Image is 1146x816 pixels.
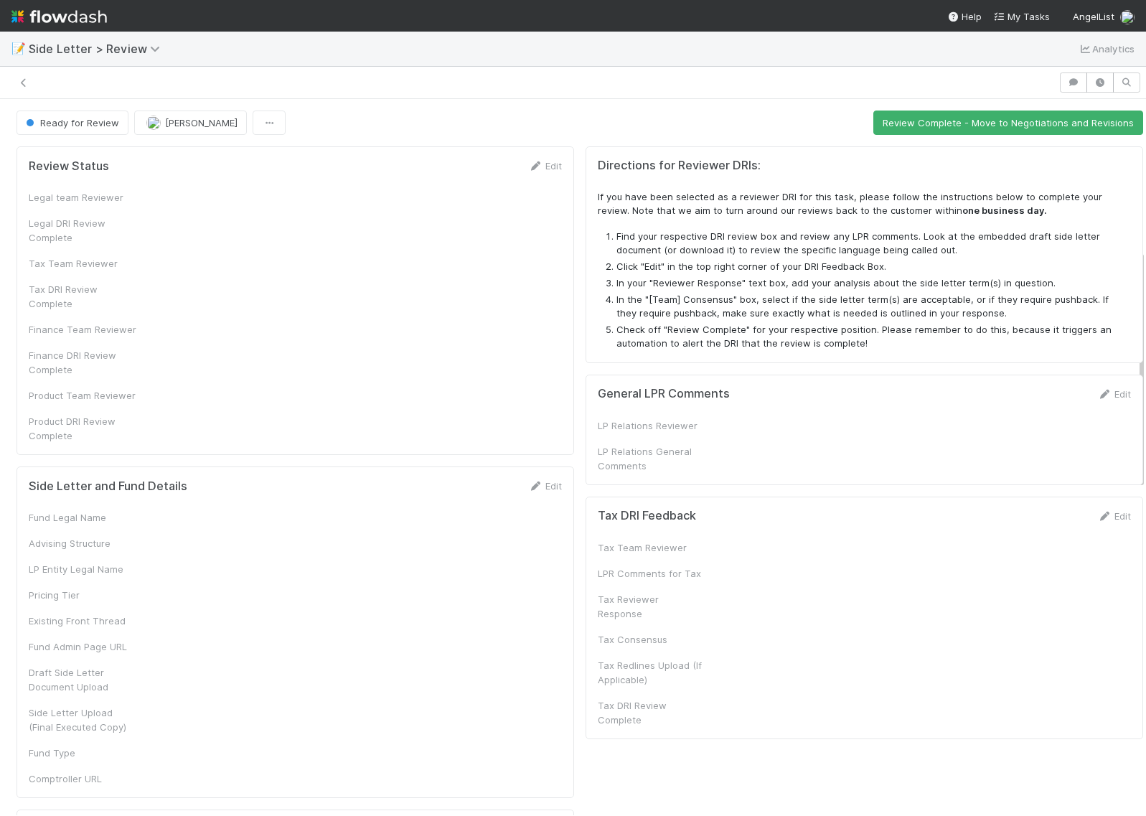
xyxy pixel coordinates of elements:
[616,230,1131,258] li: Find your respective DRI review box and review any LPR comments. Look at the embedded draft side ...
[1078,40,1135,57] a: Analytics
[598,509,696,523] h5: Tax DRI Feedback
[1120,10,1135,24] img: avatar_cc3a00d7-dd5c-4a2f-8d58-dd6545b20c0d.png
[17,111,128,135] button: Ready for Review
[165,117,238,128] span: [PERSON_NAME]
[598,418,705,433] div: LP Relations Reviewer
[29,479,187,494] h5: Side Letter and Fund Details
[598,444,705,473] div: LP Relations General Comments
[29,190,136,205] div: Legal team Reviewer
[29,536,136,550] div: Advising Structure
[947,9,982,24] div: Help
[29,510,136,525] div: Fund Legal Name
[146,116,161,130] img: avatar_6177bb6d-328c-44fd-b6eb-4ffceaabafa4.png
[29,588,136,602] div: Pricing Tier
[962,205,1047,216] strong: one business day.
[29,562,136,576] div: LP Entity Legal Name
[598,159,1131,173] h5: Directions for Reviewer DRIs:
[29,216,136,245] div: Legal DRI Review Complete
[616,276,1131,291] li: In your "Reviewer Response" text box, add your analysis about the side letter term(s) in question.
[616,293,1131,321] li: In the "[Team] Consensus" box, select if the side letter term(s) are acceptable, or if they requi...
[29,42,167,56] span: Side Letter > Review
[598,592,705,621] div: Tax Reviewer Response
[29,282,136,311] div: Tax DRI Review Complete
[598,658,705,687] div: Tax Redlines Upload (If Applicable)
[29,705,136,734] div: Side Letter Upload (Final Executed Copy)
[29,348,136,377] div: Finance DRI Review Complete
[598,540,705,555] div: Tax Team Reviewer
[29,639,136,654] div: Fund Admin Page URL
[993,11,1050,22] span: My Tasks
[528,160,562,172] a: Edit
[11,4,107,29] img: logo-inverted-e16ddd16eac7371096b0.svg
[29,388,136,403] div: Product Team Reviewer
[598,566,705,581] div: LPR Comments for Tax
[1073,11,1114,22] span: AngelList
[29,256,136,271] div: Tax Team Reviewer
[29,665,136,694] div: Draft Side Letter Document Upload
[11,42,26,55] span: 📝
[598,632,705,647] div: Tax Consensus
[29,322,136,337] div: Finance Team Reviewer
[29,772,136,786] div: Comptroller URL
[29,614,136,628] div: Existing Front Thread
[873,111,1143,135] button: Review Complete - Move to Negotiations and Revisions
[616,260,1131,274] li: Click "Edit" in the top right corner of your DRI Feedback Box.
[29,746,136,760] div: Fund Type
[616,323,1131,351] li: Check off "Review Complete" for your respective position. Please remember to do this, because it ...
[598,190,1131,218] p: If you have been selected as a reviewer DRI for this task, please follow the instructions below t...
[528,480,562,492] a: Edit
[1097,388,1131,400] a: Edit
[23,117,119,128] span: Ready for Review
[29,159,109,174] h5: Review Status
[134,111,247,135] button: [PERSON_NAME]
[598,698,705,727] div: Tax DRI Review Complete
[1097,510,1131,522] a: Edit
[598,387,730,401] h5: General LPR Comments
[29,414,136,443] div: Product DRI Review Complete
[993,9,1050,24] a: My Tasks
